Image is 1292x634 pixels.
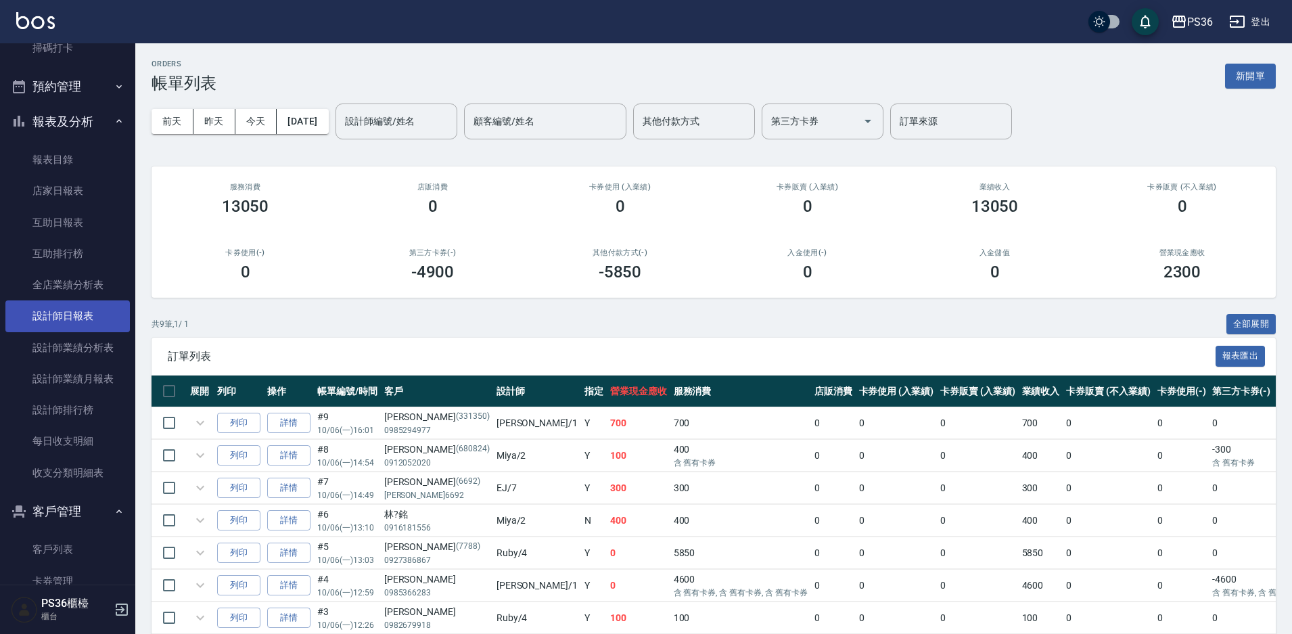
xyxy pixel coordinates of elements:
[11,596,38,623] img: Person
[730,183,885,191] h2: 卡券販賣 (入業績)
[1154,505,1209,537] td: 0
[493,537,581,569] td: Ruby /4
[670,505,811,537] td: 400
[493,440,581,472] td: Miya /2
[5,207,130,238] a: 互助日報表
[41,610,110,622] p: 櫃台
[811,472,856,504] td: 0
[856,376,938,407] th: 卡券使用 (入業績)
[670,472,811,504] td: 300
[937,407,1019,439] td: 0
[811,440,856,472] td: 0
[381,376,493,407] th: 客戶
[217,445,260,466] button: 列印
[803,263,812,281] h3: 0
[456,443,490,457] p: (680824)
[5,534,130,565] a: 客戶列表
[428,197,438,216] h3: 0
[222,197,269,216] h3: 13050
[5,104,130,139] button: 報表及分析
[543,248,697,257] h2: 其他付款方式(-)
[1132,8,1159,35] button: save
[384,424,490,436] p: 0985294977
[168,350,1216,363] span: 訂單列表
[456,475,480,489] p: (6692)
[811,537,856,569] td: 0
[1225,69,1276,82] a: 新開單
[581,505,607,537] td: N
[493,376,581,407] th: 設計師
[5,144,130,175] a: 報表目錄
[355,248,510,257] h2: 第三方卡券(-)
[1154,376,1209,407] th: 卡券使用(-)
[581,537,607,569] td: Y
[193,109,235,134] button: 昨天
[607,537,670,569] td: 0
[1224,9,1276,35] button: 登出
[267,608,310,629] a: 詳情
[857,110,879,132] button: Open
[1063,472,1153,504] td: 0
[314,407,381,439] td: #9
[314,440,381,472] td: #8
[937,570,1019,602] td: 0
[493,570,581,602] td: [PERSON_NAME] /1
[317,522,377,534] p: 10/06 (一) 13:10
[317,424,377,436] p: 10/06 (一) 16:01
[607,602,670,634] td: 100
[1154,570,1209,602] td: 0
[1063,440,1153,472] td: 0
[384,619,490,631] p: 0982679918
[1019,505,1063,537] td: 400
[5,32,130,64] a: 掃碼打卡
[384,605,490,619] div: [PERSON_NAME]
[41,597,110,610] h5: PS36櫃檯
[581,376,607,407] th: 指定
[1226,314,1276,335] button: 全部展開
[384,475,490,489] div: [PERSON_NAME]
[1019,602,1063,634] td: 100
[384,522,490,534] p: 0916181556
[856,505,938,537] td: 0
[917,248,1072,257] h2: 入金儲值
[317,587,377,599] p: 10/06 (一) 12:59
[5,332,130,363] a: 設計師業績分析表
[317,619,377,631] p: 10/06 (一) 12:26
[5,426,130,457] a: 每日收支明細
[241,263,250,281] h3: 0
[314,472,381,504] td: #7
[5,457,130,489] a: 收支分類明細表
[1154,407,1209,439] td: 0
[384,489,490,501] p: [PERSON_NAME]6692
[314,376,381,407] th: 帳單編號/時間
[1063,602,1153,634] td: 0
[1063,505,1153,537] td: 0
[5,566,130,597] a: 卡券管理
[217,608,260,629] button: 列印
[856,570,938,602] td: 0
[917,183,1072,191] h2: 業績收入
[1063,537,1153,569] td: 0
[5,300,130,332] a: 設計師日報表
[730,248,885,257] h2: 入金使用(-)
[456,540,480,554] p: (7788)
[543,183,697,191] h2: 卡券使用 (入業績)
[607,570,670,602] td: 0
[1019,407,1063,439] td: 700
[607,407,670,439] td: 700
[264,376,314,407] th: 操作
[1166,8,1218,36] button: PS36
[493,505,581,537] td: Miya /2
[5,175,130,206] a: 店家日報表
[607,376,670,407] th: 營業現金應收
[235,109,277,134] button: 今天
[277,109,328,134] button: [DATE]
[384,587,490,599] p: 0985366283
[1154,537,1209,569] td: 0
[314,602,381,634] td: #3
[607,472,670,504] td: 300
[1187,14,1213,30] div: PS36
[384,443,490,457] div: [PERSON_NAME]
[581,472,607,504] td: Y
[267,543,310,564] a: 詳情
